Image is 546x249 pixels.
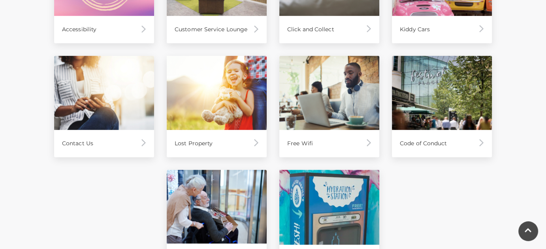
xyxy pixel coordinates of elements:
div: Click and Collect [279,16,379,43]
a: Code of Conduct [392,56,492,157]
a: Contact Us [54,56,154,157]
a: Free Wifi [279,56,379,157]
div: Contact Us [54,130,154,157]
div: Free Wifi [279,130,379,157]
div: Accessibility [54,16,154,43]
div: Lost Property [167,130,267,157]
a: Lost Property [167,56,267,157]
div: Kiddy Cars [392,16,492,43]
div: Customer Service Lounge [167,16,267,43]
div: Code of Conduct [392,130,492,157]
